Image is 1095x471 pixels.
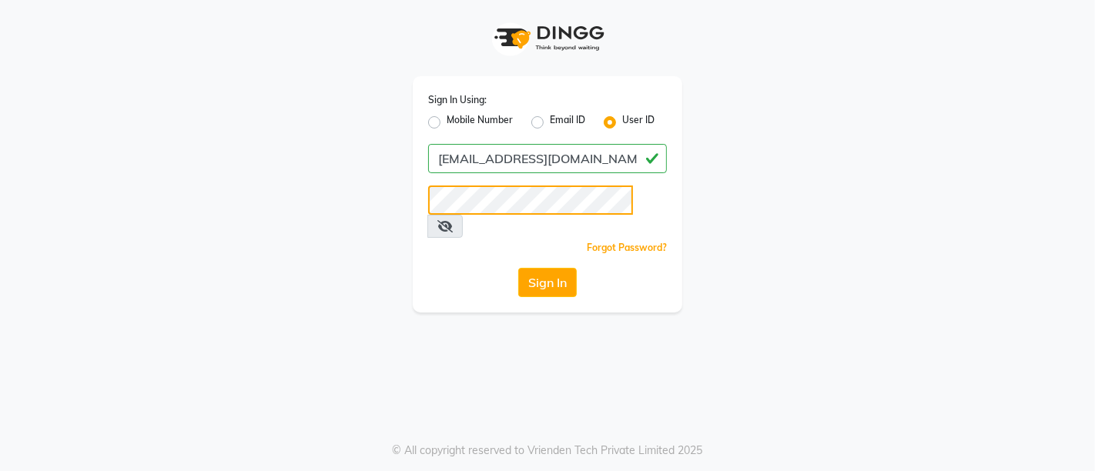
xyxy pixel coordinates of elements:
label: Sign In Using: [428,93,487,107]
img: logo1.svg [486,15,609,61]
label: User ID [622,113,655,132]
label: Mobile Number [447,113,513,132]
input: Username [428,144,667,173]
label: Email ID [550,113,585,132]
a: Forgot Password? [587,242,667,253]
button: Sign In [518,268,577,297]
input: Username [428,185,633,215]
